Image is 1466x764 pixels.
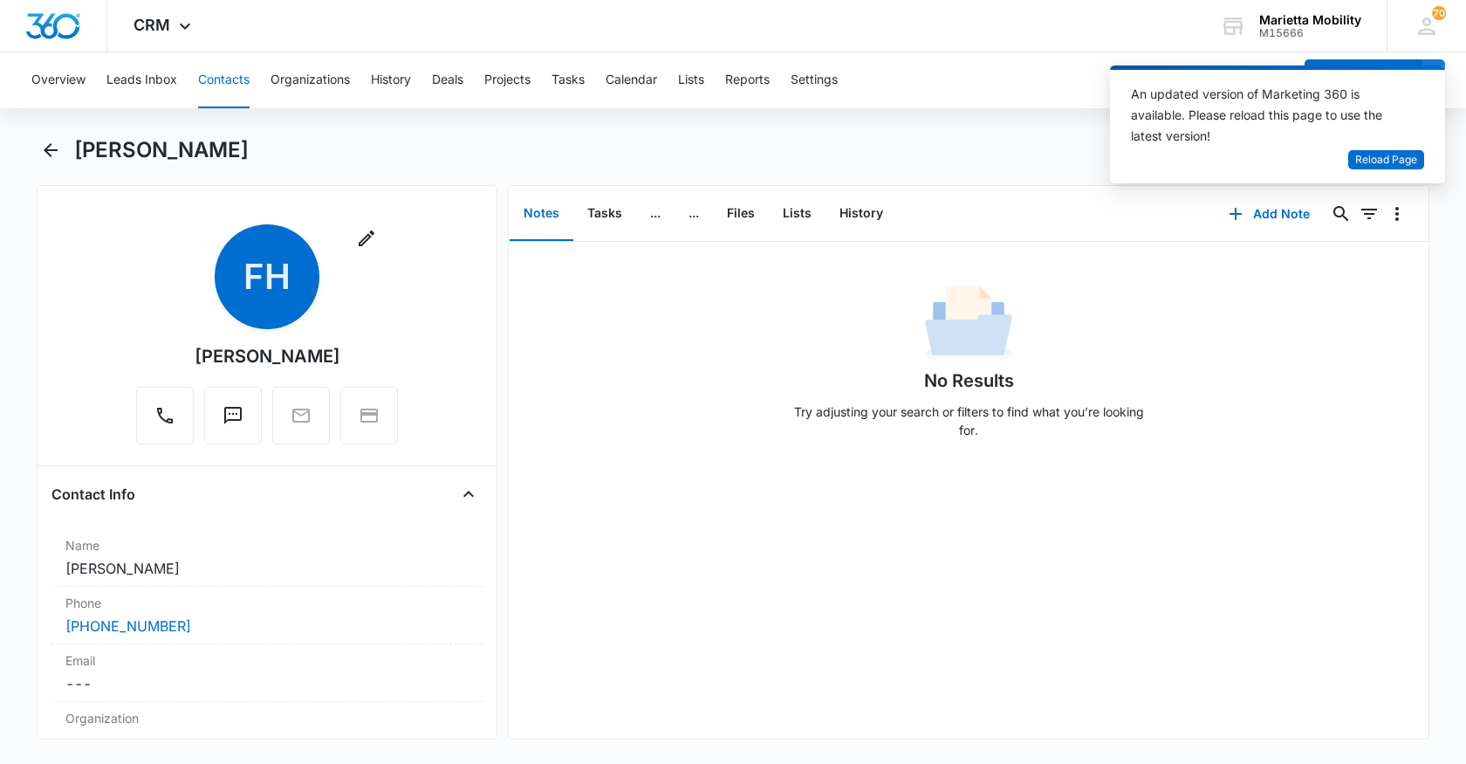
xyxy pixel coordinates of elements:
[1131,84,1403,147] div: An updated version of Marketing 360 is available. Please reload this page to use the latest version!
[65,731,469,752] dd: ---
[37,136,64,164] button: Back
[31,52,86,108] button: Overview
[271,52,350,108] button: Organizations
[1327,200,1355,228] button: Search...
[675,187,713,241] button: ...
[198,52,250,108] button: Contacts
[51,702,483,759] div: Organization---
[1348,150,1424,170] button: Reload Page
[825,187,897,241] button: History
[65,594,469,612] label: Phone
[136,414,194,429] a: Call
[136,387,194,444] button: Call
[1432,6,1446,20] span: 70
[1432,6,1446,20] div: notifications count
[65,558,469,579] dd: [PERSON_NAME]
[1383,200,1411,228] button: Overflow Menu
[455,480,483,508] button: Close
[510,187,573,241] button: Notes
[65,709,469,727] label: Organization
[51,529,483,587] div: Name[PERSON_NAME]
[791,52,838,108] button: Settings
[204,414,262,429] a: Text
[725,52,770,108] button: Reports
[606,52,657,108] button: Calendar
[371,52,411,108] button: History
[204,387,262,444] button: Text
[106,52,177,108] button: Leads Inbox
[769,187,825,241] button: Lists
[551,52,585,108] button: Tasks
[1355,152,1417,169] span: Reload Page
[484,52,531,108] button: Projects
[65,651,469,670] label: Email
[432,52,463,108] button: Deals
[215,224,319,329] span: FH
[74,137,249,163] h1: [PERSON_NAME]
[924,368,1014,394] h1: No Results
[785,403,1152,439] p: Try adjusting your search or filters to find what you’re looking for.
[51,644,483,702] div: Email---
[65,616,191,637] a: [PHONE_NUMBER]
[1211,193,1327,235] button: Add Note
[1259,27,1361,39] div: account id
[573,187,636,241] button: Tasks
[1355,200,1383,228] button: Filters
[134,16,170,34] span: CRM
[678,52,704,108] button: Lists
[1259,13,1361,27] div: account name
[713,187,769,241] button: Files
[195,343,340,369] div: [PERSON_NAME]
[51,484,135,505] h4: Contact Info
[65,536,469,554] label: Name
[636,187,675,241] button: ...
[1305,59,1422,101] button: Add Contact
[925,280,1012,368] img: No Data
[65,673,469,694] dd: ---
[51,587,483,644] div: Phone[PHONE_NUMBER]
